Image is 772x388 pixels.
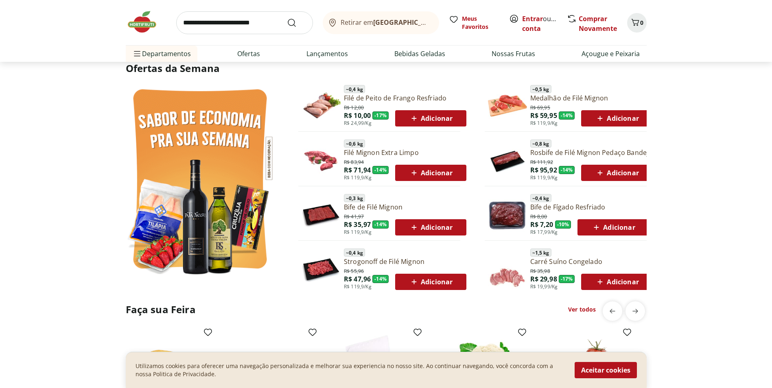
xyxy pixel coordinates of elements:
[344,166,371,174] span: R$ 71,94
[555,220,571,229] span: - 10 %
[530,103,550,111] span: R$ 69,95
[530,266,550,275] span: R$ 35,98
[559,275,575,283] span: - 17 %
[372,220,389,229] span: - 14 %
[530,248,551,257] span: ~ 1,5 kg
[344,283,372,290] span: R$ 119,9/Kg
[595,113,639,123] span: Adicionar
[530,174,558,181] span: R$ 119,9/Kg
[530,275,557,283] span: R$ 29,98
[530,194,551,202] span: ~ 0,4 kg
[372,111,389,120] span: - 17 %
[640,19,643,26] span: 0
[530,120,558,126] span: R$ 119,9/Kg
[395,165,466,181] button: Adicionar
[530,111,557,120] span: R$ 59,95
[462,15,499,31] span: Meus Favoritos
[341,19,431,26] span: Retirar em
[530,94,653,102] a: Medalhão de Filé Mignon
[568,305,596,314] a: Ver todos
[409,168,453,178] span: Adicionar
[176,11,313,34] input: search
[302,250,341,289] img: Principal
[344,194,365,202] span: ~ 0,3 kg
[126,303,196,316] h2: Faça sua Feira
[409,113,453,123] span: Adicionar
[344,94,466,102] a: Filé de Peito de Frango Resfriado
[582,49,640,59] a: Açougue e Peixaria
[126,10,166,34] img: Hortifruti
[373,18,510,27] b: [GEOGRAPHIC_DATA]/[GEOGRAPHIC_DATA]
[603,301,622,321] button: previous
[530,229,558,235] span: R$ 17,99/Kg
[530,220,553,229] span: R$ 7,20
[372,275,389,283] span: - 14 %
[395,110,466,126] button: Adicionar
[344,120,372,126] span: R$ 24,99/Kg
[372,166,389,174] span: - 14 %
[530,148,653,157] a: Rosbife de Filé Mignon Pedaço Bandeja
[595,168,639,178] span: Adicionar
[595,277,639,287] span: Adicionar
[136,362,565,378] p: Utilizamos cookies para oferecer uma navegação personalizada e melhorar sua experiencia no nosso ...
[581,110,652,126] button: Adicionar
[302,86,341,125] img: Filé de Peito de Frango Resfriado
[409,222,453,232] span: Adicionar
[344,148,466,157] a: Filé Mignon Extra Limpo
[409,277,453,287] span: Adicionar
[530,166,557,174] span: R$ 95,92
[488,250,527,289] img: Principal
[579,14,617,33] a: Comprar Novamente
[323,11,439,34] button: Retirar em[GEOGRAPHIC_DATA]/[GEOGRAPHIC_DATA]
[559,111,575,120] span: - 14 %
[627,13,647,33] button: Carrinho
[344,157,364,166] span: R$ 83,94
[344,229,372,235] span: R$ 119,9/Kg
[132,44,142,63] button: Menu
[625,301,645,321] button: next
[395,219,466,235] button: Adicionar
[344,266,364,275] span: R$ 55,96
[530,212,547,220] span: R$ 8,00
[522,14,543,23] a: Entrar
[488,141,527,180] img: Principal
[530,157,553,166] span: R$ 111,92
[488,195,527,234] img: Bife de Fígado Resfriado
[344,248,365,257] span: ~ 0,4 kg
[522,14,567,33] a: Criar conta
[344,111,371,120] span: R$ 10,00
[522,14,558,33] span: ou
[344,220,371,229] span: R$ 35,97
[344,257,466,266] a: Strogonoff de Filé Mignon
[126,61,647,75] h2: Ofertas da Semana
[302,141,341,180] img: Filé Mignon Extra Limpo
[591,222,635,232] span: Adicionar
[132,44,191,63] span: Departamentos
[344,103,364,111] span: R$ 12,00
[302,195,341,234] img: Principal
[126,82,274,280] img: Ver todos
[530,283,558,290] span: R$ 19,99/Kg
[344,140,365,148] span: ~ 0,6 kg
[575,362,637,378] button: Aceitar cookies
[559,166,575,174] span: - 14 %
[530,203,649,211] a: Bife de Fígado Resfriado
[344,85,365,93] span: ~ 0,4 kg
[287,18,306,28] button: Submit Search
[492,49,535,59] a: Nossas Frutas
[581,165,652,181] button: Adicionar
[577,219,649,235] button: Adicionar
[581,274,652,290] button: Adicionar
[530,140,551,148] span: ~ 0,8 kg
[237,49,260,59] a: Ofertas
[344,203,466,211] a: Bife de Filé Mignon
[530,85,551,93] span: ~ 0,5 kg
[394,49,445,59] a: Bebidas Geladas
[344,174,372,181] span: R$ 119,9/Kg
[530,257,653,266] a: Carré Suíno Congelado
[344,212,364,220] span: R$ 41,97
[395,274,466,290] button: Adicionar
[344,275,371,283] span: R$ 47,96
[449,15,499,31] a: Meus Favoritos
[306,49,348,59] a: Lançamentos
